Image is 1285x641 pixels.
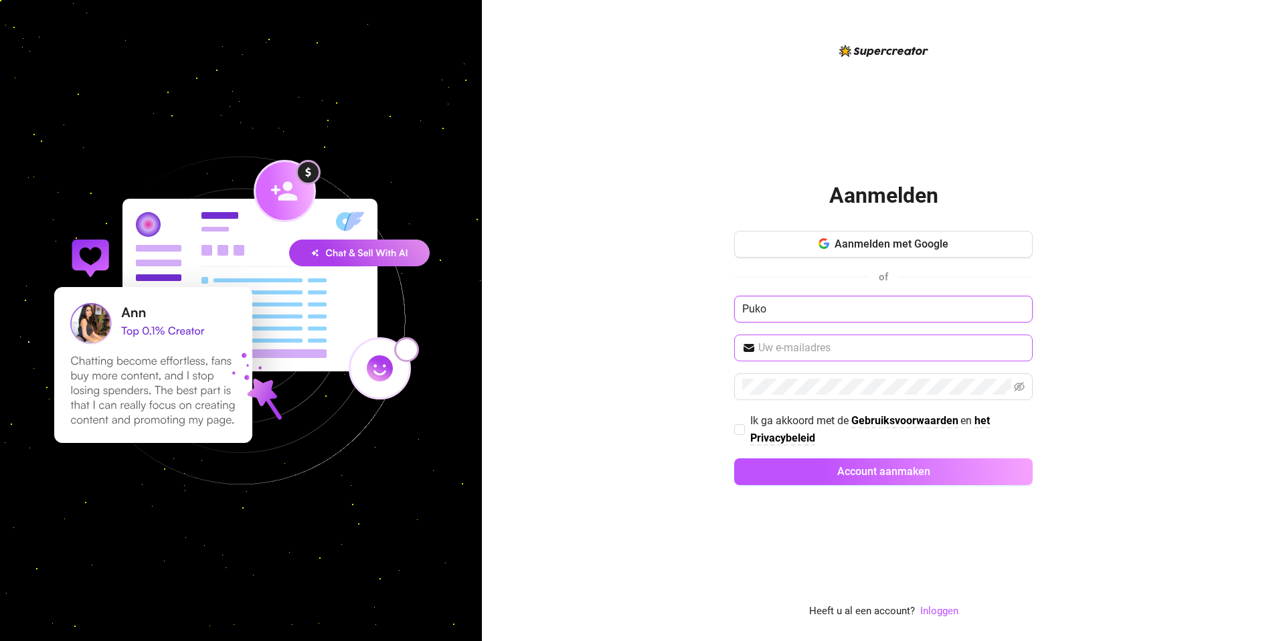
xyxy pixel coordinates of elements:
[879,271,888,283] font: of
[829,183,938,208] font: Aanmelden
[851,414,958,427] font: Gebruiksvoorwaarden
[920,605,958,617] font: Inloggen
[750,414,990,445] a: het Privacybeleid
[835,238,948,250] font: Aanmelden met Google
[750,414,990,444] font: het Privacybeleid
[758,340,1025,356] input: Uw e-mailadres
[1014,381,1025,392] span: oog-onzichtbaar
[809,605,915,617] font: Heeft u al een account?
[734,458,1033,485] button: Account aanmaken
[851,414,958,428] a: Gebruiksvoorwaarden
[920,604,958,620] a: Inloggen
[9,89,473,552] img: signup-background-D0MIrEPF.svg
[837,465,930,478] font: Account aanmaken
[839,45,928,57] img: logo-BBDzfeDw.svg
[960,414,972,427] font: en
[750,414,849,427] font: Ik ga akkoord met de
[734,296,1033,323] input: Voer uw naam in
[734,231,1033,258] button: Aanmelden met Google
